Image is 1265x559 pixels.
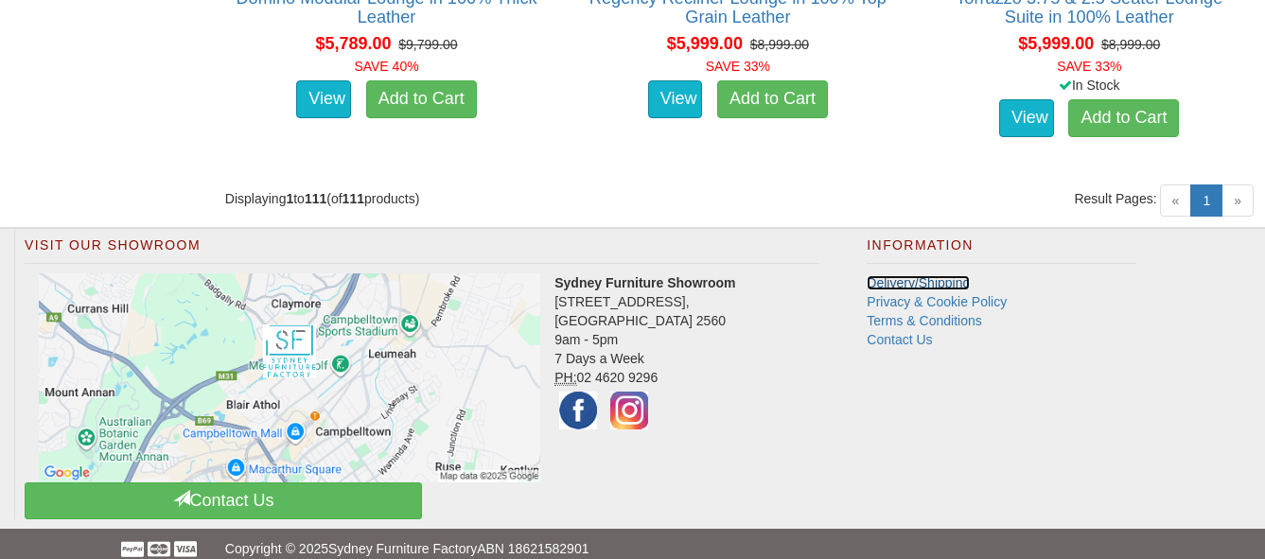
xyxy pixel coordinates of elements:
del: $8,999.00 [750,37,809,52]
h2: Information [867,238,1135,263]
span: $5,999.00 [1018,34,1094,53]
a: Delivery/Shipping [867,275,970,290]
a: View [296,80,351,118]
a: Terms & Conditions [867,313,981,328]
del: $8,999.00 [1101,37,1160,52]
strong: 1 [286,191,293,206]
strong: Sydney Furniture Showroom [554,275,735,290]
span: Result Pages: [1074,189,1156,208]
span: » [1221,184,1254,217]
strong: 111 [343,191,364,206]
a: Sydney Furniture Factory [328,541,477,556]
a: 1 [1190,184,1222,217]
font: SAVE 33% [1057,59,1121,74]
a: Privacy & Cookie Policy [867,294,1007,309]
abbr: Phone [554,370,576,386]
div: In Stock [924,76,1255,95]
a: Add to Cart [366,80,477,118]
del: $9,799.00 [398,37,457,52]
a: View [648,80,703,118]
font: SAVE 33% [706,59,770,74]
span: $5,789.00 [315,34,391,53]
a: Contact Us [25,482,422,519]
a: View [999,99,1054,137]
div: Displaying to (of products) [211,189,738,208]
a: Add to Cart [717,80,828,118]
a: Contact Us [867,332,932,347]
span: « [1160,184,1192,217]
img: Instagram [606,387,653,434]
img: Facebook [554,387,602,434]
img: Click to activate map [39,273,540,482]
a: Add to Cart [1068,99,1179,137]
h2: Visit Our Showroom [25,238,819,263]
font: SAVE 40% [354,59,418,74]
strong: 111 [305,191,326,206]
span: $5,999.00 [667,34,743,53]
